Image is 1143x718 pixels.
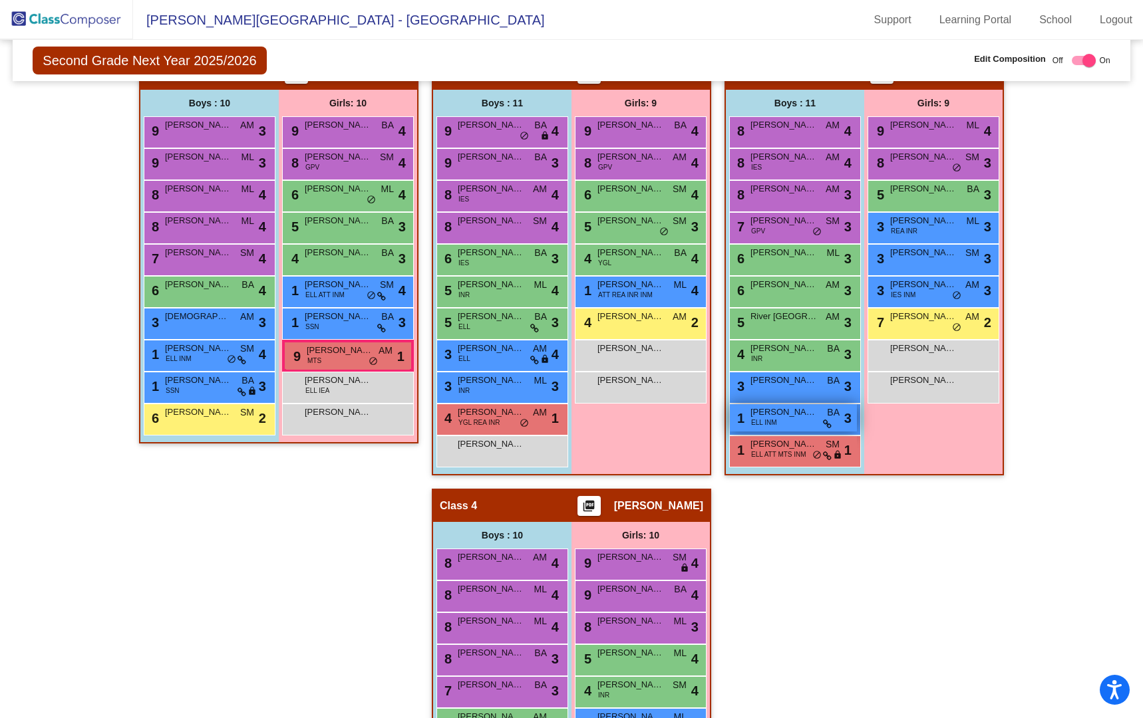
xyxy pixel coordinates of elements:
span: BA [534,118,547,132]
span: 3 [148,315,159,330]
span: 4 [441,411,452,425]
span: [PERSON_NAME] [890,150,957,164]
span: 3 [984,185,991,205]
span: AM [673,310,687,324]
span: [PERSON_NAME] [597,550,664,564]
span: do_not_disturb_alt [367,195,376,205]
span: Second Grade Next Year 2025/2026 [33,47,266,74]
span: AM [826,278,840,292]
span: MTS [307,356,321,366]
span: SM [826,214,840,228]
span: 4 [288,251,299,266]
div: Girls: 9 [864,90,1003,116]
span: 3 [844,281,852,300]
a: Learning Portal [929,9,1023,31]
span: 4 [259,344,266,364]
span: IES INM [891,290,915,300]
span: [PERSON_NAME] [305,150,371,164]
span: SM [673,182,687,196]
span: 4 [552,281,559,300]
span: ELL [458,322,470,332]
span: INR [458,290,470,300]
span: AM [826,118,840,132]
button: Print Students Details [870,64,894,84]
span: [PERSON_NAME] ([PERSON_NAME]) [PERSON_NAME] [458,310,524,323]
span: ML [827,246,840,260]
span: SM [826,437,840,451]
span: [PERSON_NAME] [750,278,817,291]
span: 4 [552,344,559,364]
span: 4 [399,185,406,205]
span: 3 [984,153,991,173]
span: [PERSON_NAME] [305,406,371,419]
span: SM [240,342,254,356]
span: 7 [874,315,884,330]
span: [PERSON_NAME] [165,118,232,132]
span: BA [674,118,687,132]
span: [PERSON_NAME] [458,118,524,132]
span: 4 [844,121,852,141]
span: 8 [734,156,744,170]
span: 9 [290,349,301,364]
span: [PERSON_NAME] [458,582,524,596]
span: 6 [581,187,591,202]
span: IES [751,162,762,172]
span: 4 [734,347,744,362]
span: [PERSON_NAME] [750,214,817,227]
span: Edit Composition [974,53,1046,66]
span: SM [533,214,547,228]
span: 6 [734,251,744,266]
span: [PERSON_NAME] [890,374,957,387]
span: SM [240,406,254,419]
span: [PERSON_NAME] [305,118,371,132]
span: do_not_disturb_alt [369,356,378,367]
span: BA [381,310,394,324]
span: do_not_disturb_alt [367,291,376,301]
span: lock [247,386,257,397]
span: AM [379,344,393,358]
a: School [1029,9,1082,31]
span: 4 [691,121,699,141]
span: [DEMOGRAPHIC_DATA][PERSON_NAME] [165,310,232,323]
span: 4 [259,185,266,205]
span: [PERSON_NAME] [458,278,524,291]
span: 3 [844,217,852,237]
span: AM [240,310,254,324]
span: lock [540,354,550,365]
span: SM [673,214,687,228]
span: 4 [259,249,266,269]
span: 6 [148,411,159,425]
span: [PERSON_NAME] [458,406,524,419]
span: 3 [259,376,266,396]
span: BA [381,214,394,228]
div: Girls: 10 [571,522,710,548]
span: 5 [441,315,452,330]
span: [PERSON_NAME] [597,118,664,132]
div: Girls: 9 [571,90,710,116]
span: do_not_disturb_alt [659,227,669,237]
span: do_not_disturb_alt [812,227,822,237]
span: 3 [844,249,852,269]
span: BA [534,246,547,260]
span: 3 [984,281,991,300]
span: 3 [844,344,852,364]
span: [PERSON_NAME] [890,118,957,132]
span: 9 [581,556,591,570]
span: ML [534,374,547,388]
span: [PERSON_NAME] [597,374,664,387]
div: Boys : 10 [433,522,571,548]
mat-icon: picture_as_pdf [581,499,597,518]
span: AM [826,310,840,324]
span: 1 [288,283,299,298]
span: 4 [259,281,266,300]
span: 8 [441,588,452,602]
span: 3 [691,217,699,237]
a: Logout [1089,9,1143,31]
span: 7 [734,219,744,234]
span: 8 [441,219,452,234]
span: ML [534,582,547,596]
span: [PERSON_NAME] [890,310,957,323]
span: BA [674,582,687,596]
span: 4 [259,217,266,237]
span: [PERSON_NAME] [750,437,817,451]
